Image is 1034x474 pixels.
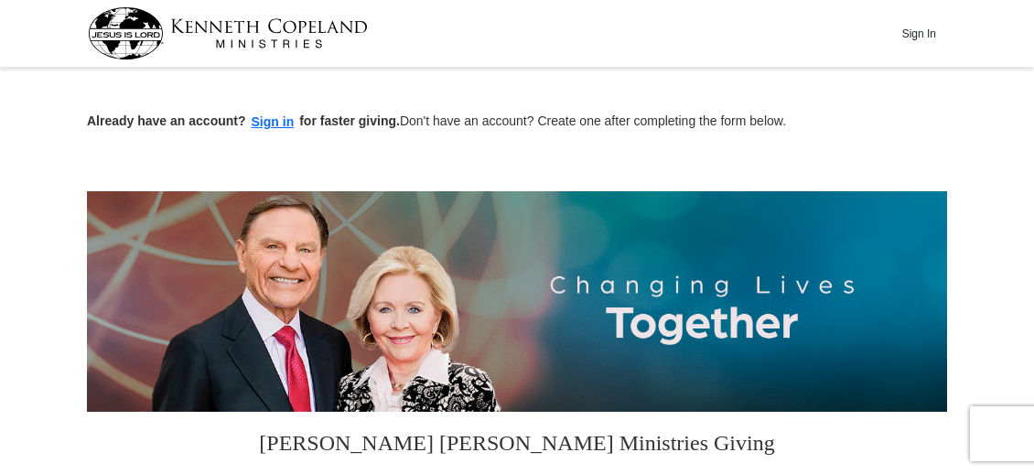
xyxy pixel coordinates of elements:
[891,19,946,48] button: Sign In
[88,7,368,59] img: kcm-header-logo.svg
[87,112,947,133] p: Don't have an account? Create one after completing the form below.
[87,113,400,128] strong: Already have an account? for faster giving.
[246,112,300,133] button: Sign in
